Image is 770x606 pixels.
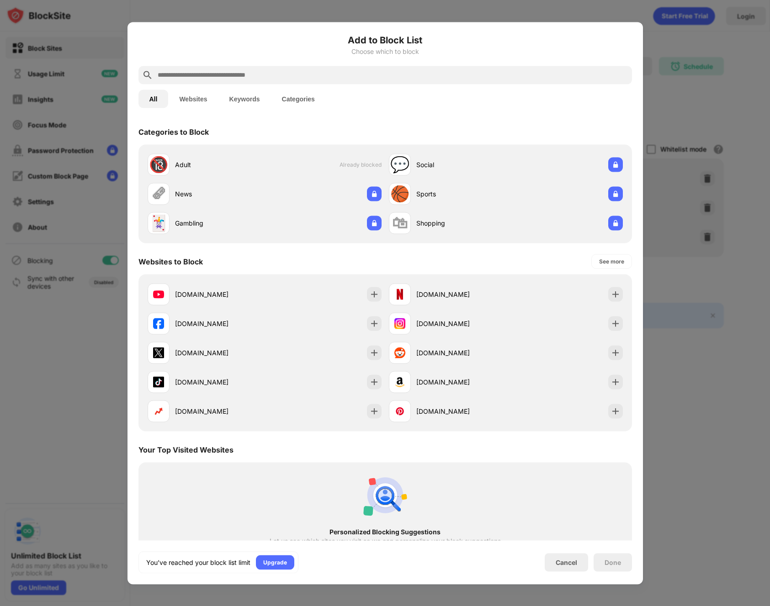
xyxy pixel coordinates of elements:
div: See more [599,257,624,266]
span: Already blocked [340,161,382,168]
div: Gambling [175,218,265,228]
div: Personalized Blocking Suggestions [155,528,616,535]
img: personal-suggestions.svg [363,473,407,517]
div: [DOMAIN_NAME] [175,319,265,328]
div: [DOMAIN_NAME] [416,319,506,328]
div: 🏀 [390,184,409,203]
div: News [175,189,265,199]
div: Let us see which sites you visit so we can personalize your block suggestions [270,537,501,544]
img: favicons [394,406,405,416]
img: favicons [153,318,164,329]
div: Social [416,160,506,169]
img: favicons [153,289,164,300]
button: Websites [168,90,218,108]
button: All [138,90,169,108]
div: [DOMAIN_NAME] [175,406,265,416]
div: [DOMAIN_NAME] [416,290,506,299]
img: favicons [153,376,164,387]
div: Cancel [556,559,577,566]
div: Sports [416,189,506,199]
div: Upgrade [263,558,287,567]
div: [DOMAIN_NAME] [175,377,265,387]
div: Websites to Block [138,257,203,266]
div: [DOMAIN_NAME] [416,406,506,416]
img: favicons [394,376,405,387]
div: Categories to Block [138,127,209,136]
img: favicons [394,347,405,358]
div: Choose which to block [138,47,632,55]
div: [DOMAIN_NAME] [175,290,265,299]
button: Keywords [218,90,271,108]
div: 🗞 [151,184,166,203]
img: search.svg [142,69,153,80]
h6: Add to Block List [138,33,632,47]
img: favicons [394,318,405,329]
div: 💬 [390,155,409,174]
div: [DOMAIN_NAME] [175,348,265,358]
button: Categories [271,90,326,108]
img: favicons [153,406,164,416]
img: favicons [153,347,164,358]
div: 🔞 [149,155,168,174]
div: [DOMAIN_NAME] [416,348,506,358]
div: Done [605,559,621,566]
div: Adult [175,160,265,169]
div: 🃏 [149,214,168,232]
div: Your Top Visited Websites [138,445,234,454]
div: You’ve reached your block list limit [146,558,250,567]
img: favicons [394,289,405,300]
div: [DOMAIN_NAME] [416,377,506,387]
div: 🛍 [392,214,408,232]
div: Shopping [416,218,506,228]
